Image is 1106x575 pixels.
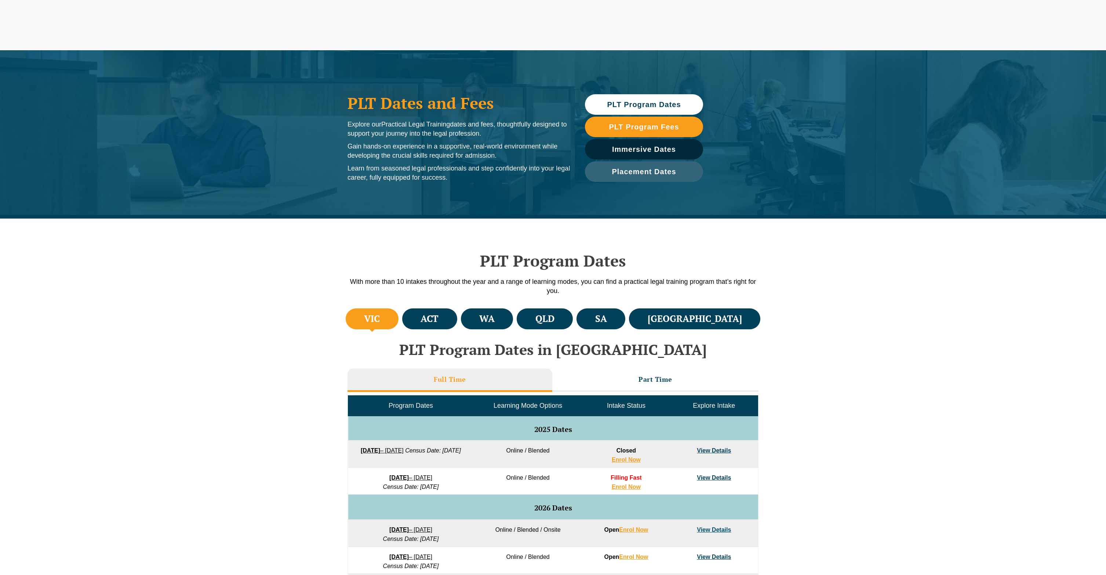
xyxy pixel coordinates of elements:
[535,313,554,325] h4: QLD
[383,536,439,542] em: Census Date: [DATE]
[389,554,432,560] a: [DATE]– [DATE]
[361,447,404,454] a: [DATE]– [DATE]
[604,527,648,533] strong: Open
[348,94,570,112] h1: PLT Dates and Fees
[389,475,409,481] strong: [DATE]
[616,447,636,454] span: Closed
[383,484,439,490] em: Census Date: [DATE]
[612,146,676,153] span: Immersive Dates
[585,139,703,160] a: Immersive Dates
[389,527,432,533] a: [DATE]– [DATE]
[473,440,582,468] td: Online / Blended
[348,142,570,160] p: Gain hands-on experience in a supportive, real-world environment while developing the crucial ski...
[381,121,450,128] span: Practical Legal Training
[585,117,703,137] a: PLT Program Fees
[607,402,645,409] span: Intake Status
[344,252,762,270] h2: PLT Program Dates
[619,554,648,560] a: Enrol Now
[361,447,380,454] strong: [DATE]
[344,277,762,296] p: With more than 10 intakes throughout the year and a range of learning modes, you can find a pract...
[609,123,679,131] span: PLT Program Fees
[697,554,731,560] a: View Details
[534,503,572,513] span: 2026 Dates
[364,313,380,325] h4: VIC
[405,447,461,454] em: Census Date: [DATE]
[389,475,432,481] a: [DATE]– [DATE]
[693,402,735,409] span: Explore Intake
[389,402,433,409] span: Program Dates
[697,475,731,481] a: View Details
[383,563,439,569] em: Census Date: [DATE]
[697,527,731,533] a: View Details
[611,475,641,481] span: Filling Fast
[612,168,676,175] span: Placement Dates
[389,554,409,560] strong: [DATE]
[648,313,742,325] h4: [GEOGRAPHIC_DATA]
[639,375,672,384] h3: Part Time
[348,120,570,138] p: Explore our dates and fees, thoughtfully designed to support your journey into the legal profession.
[479,313,495,325] h4: WA
[595,313,607,325] h4: SA
[697,447,731,454] a: View Details
[612,484,641,490] a: Enrol Now
[473,520,582,547] td: Online / Blended / Onsite
[348,164,570,182] p: Learn from seasoned legal professionals and step confidently into your legal career, fully equipp...
[473,547,582,574] td: Online / Blended
[473,468,582,495] td: Online / Blended
[534,424,572,434] span: 2025 Dates
[612,457,641,463] a: Enrol Now
[585,94,703,115] a: PLT Program Dates
[619,527,648,533] a: Enrol Now
[389,527,409,533] strong: [DATE]
[494,402,562,409] span: Learning Mode Options
[434,375,466,384] h3: Full Time
[604,554,648,560] strong: Open
[344,341,762,358] h2: PLT Program Dates in [GEOGRAPHIC_DATA]
[421,313,439,325] h4: ACT
[607,101,681,108] span: PLT Program Dates
[585,161,703,182] a: Placement Dates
